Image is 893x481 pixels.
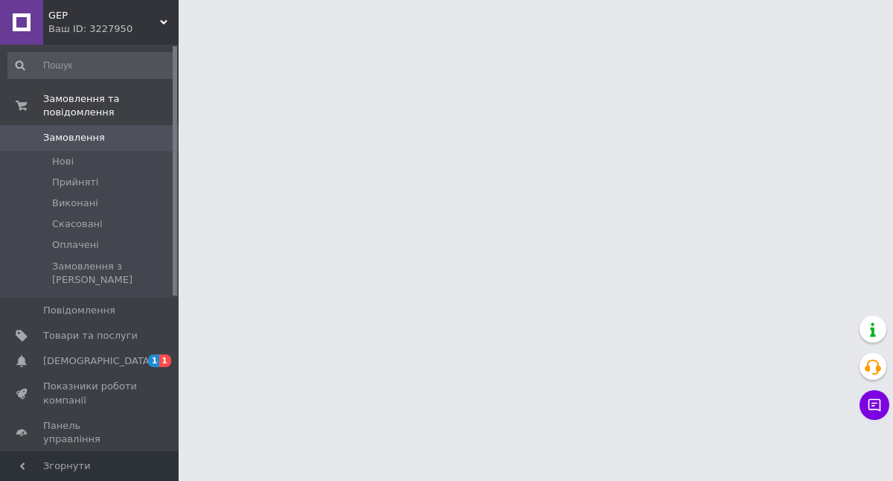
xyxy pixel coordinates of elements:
[43,419,138,446] span: Панель управління
[159,354,171,367] span: 1
[43,354,153,368] span: [DEMOGRAPHIC_DATA]
[48,22,179,36] div: Ваш ID: 3227950
[48,9,160,22] span: GEP
[52,217,103,231] span: Скасовані
[43,92,179,119] span: Замовлення та повідомлення
[43,304,115,317] span: Повідомлення
[43,131,105,144] span: Замовлення
[43,380,138,407] span: Показники роботи компанії
[148,354,160,367] span: 1
[52,155,74,168] span: Нові
[43,329,138,343] span: Товари та послуги
[52,238,99,252] span: Оплачені
[52,176,98,189] span: Прийняті
[52,197,98,210] span: Виконані
[52,260,174,287] span: Замовлення з [PERSON_NAME]
[860,390,889,420] button: Чат з покупцем
[7,52,176,79] input: Пошук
